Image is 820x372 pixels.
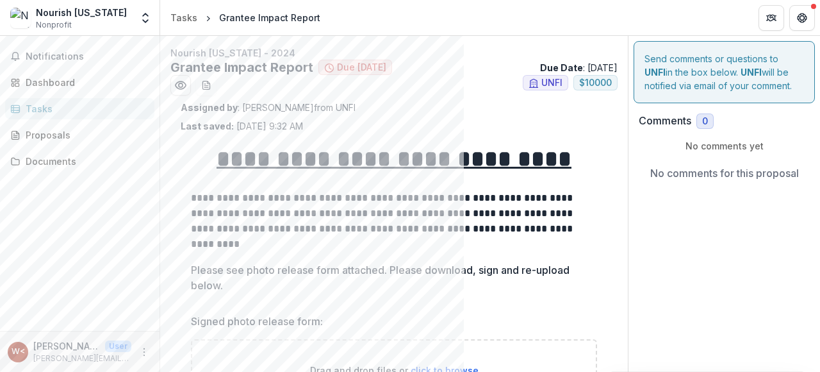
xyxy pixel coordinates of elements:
h2: Grantee Impact Report [170,60,313,75]
div: Proposals [26,128,144,142]
p: Signed photo release form: [191,314,323,329]
a: Dashboard [5,72,154,93]
strong: UNFI [644,67,666,78]
strong: Due Date [540,62,583,73]
p: No comments for this proposal [650,165,799,181]
div: Tasks [26,102,144,115]
div: Nourish [US_STATE] [36,6,127,19]
p: User [105,341,131,352]
nav: breadcrumb [165,8,325,27]
button: Preview fccd854c-1bf4-44c7-a8a3-6ce55f177014.pdf [170,75,191,96]
strong: UNFI [741,67,762,78]
span: Nonprofit [36,19,72,31]
span: 0 [702,116,708,127]
div: Documents [26,155,144,168]
h2: Comments [639,115,691,127]
div: Send comments or questions to in the box below. will be notified via email of your comment. [634,41,815,103]
img: Nourish Colorado [10,8,31,28]
button: More [136,344,152,360]
p: [PERSON_NAME][EMAIL_ADDRESS][DOMAIN_NAME] [33,353,131,364]
button: Open entity switcher [136,5,154,31]
p: [DATE] 9:32 AM [181,119,303,133]
div: Grantee Impact Report [219,11,320,24]
button: Partners [758,5,784,31]
a: Tasks [5,98,154,119]
span: UNFI [541,78,562,89]
strong: Assigned by [181,102,238,113]
p: [PERSON_NAME] <[PERSON_NAME][EMAIL_ADDRESS][DOMAIN_NAME]> [33,339,100,353]
span: Due [DATE] [337,62,386,73]
a: Tasks [165,8,202,27]
button: Get Help [789,5,815,31]
p: Please see photo release form attached. Please download, sign and re-upload below. [191,262,589,293]
a: Documents [5,151,154,172]
span: $ 10000 [579,78,612,89]
div: Wendy Moschetti <wendy@nourishcolorado.org> [12,348,25,356]
button: download-word-button [196,75,217,96]
p: : [DATE] [540,61,618,74]
div: Dashboard [26,76,144,89]
strong: Last saved: [181,121,234,131]
p: Nourish [US_STATE] - 2024 [170,46,618,60]
div: Tasks [170,11,197,24]
p: No comments yet [639,139,810,153]
p: : [PERSON_NAME] from UNFI [181,101,607,114]
a: Proposals [5,124,154,146]
span: Notifications [26,51,149,62]
button: Notifications [5,46,154,67]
